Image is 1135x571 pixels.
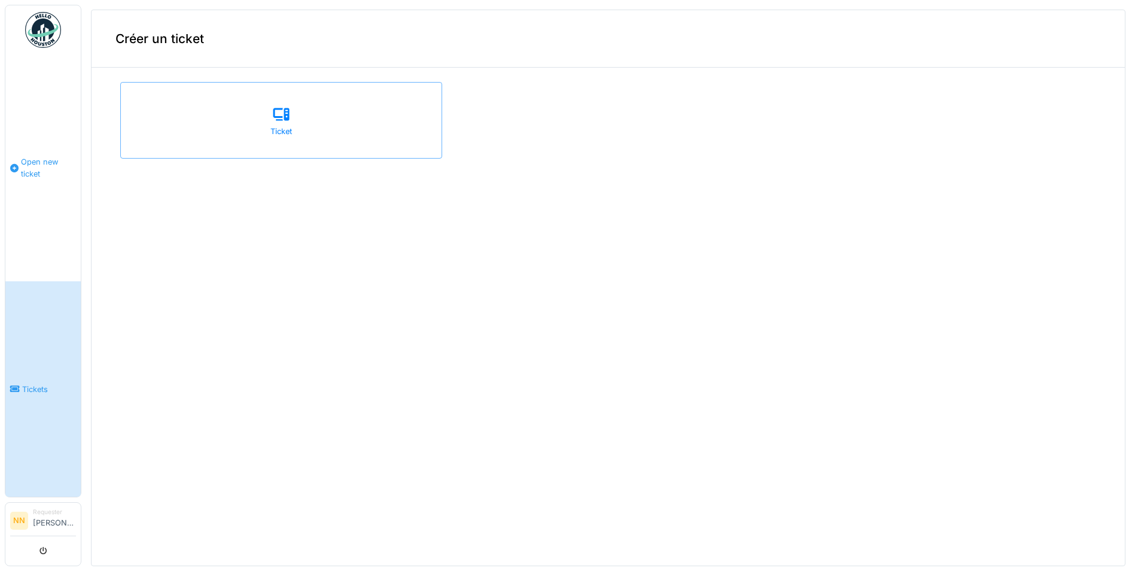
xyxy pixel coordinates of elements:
span: Tickets [22,384,76,395]
a: Open new ticket [5,54,81,281]
img: Badge_color-CXgf-gQk.svg [25,12,61,48]
div: Ticket [270,126,292,137]
a: Tickets [5,281,81,497]
li: NN [10,512,28,530]
span: Open new ticket [21,156,76,179]
div: Requester [33,508,76,517]
li: [PERSON_NAME] [33,508,76,533]
div: Créer un ticket [92,10,1125,68]
a: NN Requester[PERSON_NAME] [10,508,76,536]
